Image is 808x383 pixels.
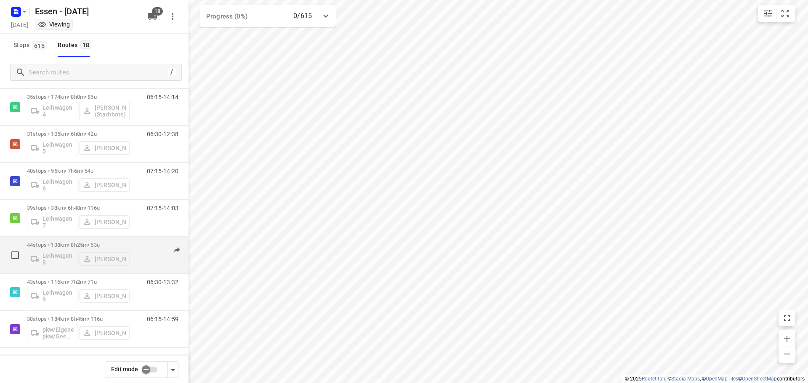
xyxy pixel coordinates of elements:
input: Search routes [29,66,167,79]
p: 06:15-14:59 [147,316,178,322]
p: 07:15-14:03 [147,205,178,211]
div: small contained button group [758,5,795,22]
button: Fit zoom [777,5,794,22]
span: 18 [80,40,92,49]
button: 18 [144,8,161,25]
span: Progress (0%) [206,13,247,20]
p: 07:15-14:20 [147,168,178,174]
button: Send to driver [168,242,185,259]
p: 31 stops • 105km • 6h8m • 42u [27,131,130,137]
span: Select [7,247,24,264]
span: 18 [152,7,163,16]
button: More [164,8,181,25]
div: You are currently in view mode. To make any changes, go to edit project. [38,20,70,29]
p: 06:30-12:38 [147,131,178,137]
span: Edit mode [111,366,138,372]
p: 39 stops • 38km • 6h48m • 116u [27,205,130,211]
p: 06:30-13:32 [147,279,178,285]
p: 0/615 [293,11,312,21]
li: © 2025 , © , © © contributors [625,376,805,382]
div: / [167,68,176,77]
p: 38 stops • 184km • 8h45m • 116u [27,316,130,322]
div: Driver app settings [168,364,178,375]
p: 43 stops • 116km • 7h2m • 71u [27,279,130,285]
span: Stops [13,40,49,50]
a: Routetitan [642,376,665,382]
a: Stadia Maps [671,376,700,382]
p: 40 stops • 95km • 7h6m • 64u [27,168,130,174]
a: OpenMapTiles [706,376,738,382]
p: 44 stops • 138km • 8h25m • 63u [27,242,130,248]
button: Map settings [760,5,776,22]
a: OpenStreetMap [742,376,777,382]
div: Progress (0%)0/615 [199,5,336,27]
p: 35 stops • 174km • 8h0m • 86u [27,94,130,100]
div: Routes [58,40,94,50]
p: 06:15-14:14 [147,94,178,100]
span: 615 [32,41,47,50]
